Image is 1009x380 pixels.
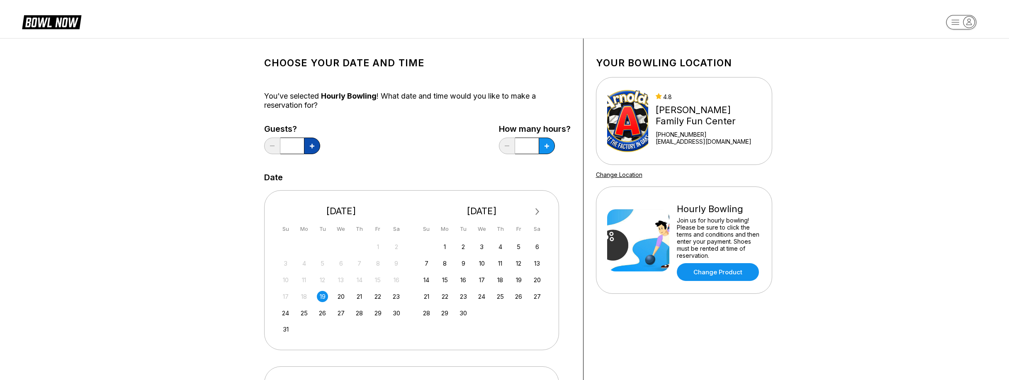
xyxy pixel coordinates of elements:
[495,274,506,286] div: Choose Thursday, September 18th, 2025
[476,241,487,252] div: Choose Wednesday, September 3rd, 2025
[439,241,450,252] div: Choose Monday, September 1st, 2025
[458,241,469,252] div: Choose Tuesday, September 2nd, 2025
[532,274,543,286] div: Choose Saturday, September 20th, 2025
[317,223,328,235] div: Tu
[439,291,450,302] div: Choose Monday, September 22nd, 2025
[299,291,310,302] div: Not available Monday, August 18th, 2025
[495,241,506,252] div: Choose Thursday, September 4th, 2025
[476,291,487,302] div: Choose Wednesday, September 24th, 2025
[421,223,432,235] div: Su
[499,124,571,133] label: How many hours?
[532,258,543,269] div: Choose Saturday, September 13th, 2025
[476,274,487,286] div: Choose Wednesday, September 17th, 2025
[677,263,759,281] a: Change Product
[656,138,761,145] a: [EMAIL_ADDRESS][DOMAIN_NAME]
[280,223,291,235] div: Su
[532,241,543,252] div: Choose Saturday, September 6th, 2025
[532,223,543,235] div: Sa
[391,291,402,302] div: Choose Saturday, August 23rd, 2025
[264,124,320,133] label: Guests?
[336,274,347,286] div: Not available Wednesday, August 13th, 2025
[513,258,524,269] div: Choose Friday, September 12th, 2025
[677,203,761,215] div: Hourly Bowling
[439,223,450,235] div: Mo
[317,258,328,269] div: Not available Tuesday, August 5th, 2025
[458,223,469,235] div: Tu
[418,206,546,217] div: [DATE]
[439,258,450,269] div: Choose Monday, September 8th, 2025
[354,274,365,286] div: Not available Thursday, August 14th, 2025
[677,217,761,259] div: Join us for hourly bowling! Please be sure to click the terms and conditions and then enter your ...
[280,324,291,335] div: Choose Sunday, August 31st, 2025
[317,307,328,319] div: Choose Tuesday, August 26th, 2025
[391,223,402,235] div: Sa
[656,104,761,127] div: [PERSON_NAME] Family Fun Center
[420,240,544,319] div: month 2025-09
[299,307,310,319] div: Choose Monday, August 25th, 2025
[513,291,524,302] div: Choose Friday, September 26th, 2025
[476,223,487,235] div: We
[391,258,402,269] div: Not available Saturday, August 9th, 2025
[372,274,384,286] div: Not available Friday, August 15th, 2025
[421,291,432,302] div: Choose Sunday, September 21st, 2025
[317,274,328,286] div: Not available Tuesday, August 12th, 2025
[354,307,365,319] div: Choose Thursday, August 28th, 2025
[439,307,450,319] div: Choose Monday, September 29th, 2025
[354,223,365,235] div: Th
[495,291,506,302] div: Choose Thursday, September 25th, 2025
[421,274,432,286] div: Choose Sunday, September 14th, 2025
[656,93,761,100] div: 4.8
[264,92,571,110] div: You’ve selected ! What date and time would you like to make a reservation for?
[391,307,402,319] div: Choose Saturday, August 30th, 2025
[439,274,450,286] div: Choose Monday, September 15th, 2025
[264,57,571,69] h1: Choose your Date and time
[280,307,291,319] div: Choose Sunday, August 24th, 2025
[531,205,544,218] button: Next Month
[264,173,283,182] label: Date
[280,258,291,269] div: Not available Sunday, August 3rd, 2025
[421,258,432,269] div: Choose Sunday, September 7th, 2025
[336,223,347,235] div: We
[391,241,402,252] div: Not available Saturday, August 2nd, 2025
[607,90,649,152] img: Arnold's Family Fun Center
[372,241,384,252] div: Not available Friday, August 1st, 2025
[495,223,506,235] div: Th
[372,291,384,302] div: Choose Friday, August 22nd, 2025
[354,291,365,302] div: Choose Thursday, August 21st, 2025
[458,274,469,286] div: Choose Tuesday, September 16th, 2025
[513,241,524,252] div: Choose Friday, September 5th, 2025
[607,209,669,271] img: Hourly Bowling
[513,223,524,235] div: Fr
[299,258,310,269] div: Not available Monday, August 4th, 2025
[495,258,506,269] div: Choose Thursday, September 11th, 2025
[421,307,432,319] div: Choose Sunday, September 28th, 2025
[372,223,384,235] div: Fr
[336,291,347,302] div: Choose Wednesday, August 20th, 2025
[280,291,291,302] div: Not available Sunday, August 17th, 2025
[532,291,543,302] div: Choose Saturday, September 27th, 2025
[280,274,291,286] div: Not available Sunday, August 10th, 2025
[336,258,347,269] div: Not available Wednesday, August 6th, 2025
[354,258,365,269] div: Not available Thursday, August 7th, 2025
[513,274,524,286] div: Choose Friday, September 19th, 2025
[596,171,642,178] a: Change Location
[336,307,347,319] div: Choose Wednesday, August 27th, 2025
[317,291,328,302] div: Choose Tuesday, August 19th, 2025
[391,274,402,286] div: Not available Saturday, August 16th, 2025
[321,92,377,100] span: Hourly Bowling
[656,131,761,138] div: [PHONE_NUMBER]
[299,274,310,286] div: Not available Monday, August 11th, 2025
[458,258,469,269] div: Choose Tuesday, September 9th, 2025
[476,258,487,269] div: Choose Wednesday, September 10th, 2025
[458,307,469,319] div: Choose Tuesday, September 30th, 2025
[458,291,469,302] div: Choose Tuesday, September 23rd, 2025
[372,258,384,269] div: Not available Friday, August 8th, 2025
[277,206,406,217] div: [DATE]
[299,223,310,235] div: Mo
[372,307,384,319] div: Choose Friday, August 29th, 2025
[279,240,404,335] div: month 2025-08
[596,57,772,69] h1: Your bowling location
